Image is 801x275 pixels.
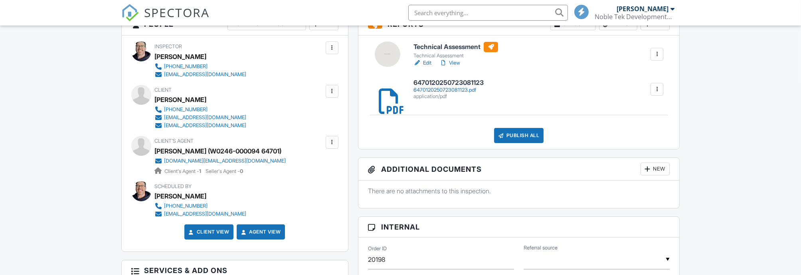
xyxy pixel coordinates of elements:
[368,245,387,252] label: Order ID
[200,168,202,174] strong: 1
[413,87,484,93] div: 6470120250723081123.pdf
[358,158,680,181] h3: Additional Documents
[595,13,675,21] div: Noble Tek Developments Ltd.
[413,59,431,67] a: Edit
[121,4,139,22] img: The Best Home Inspection Software - Spectora
[164,203,208,209] div: [PHONE_NUMBER]
[164,122,247,129] div: [EMAIL_ADDRESS][DOMAIN_NAME]
[617,5,669,13] div: [PERSON_NAME]
[358,217,680,238] h3: Internal
[155,114,247,122] a: [EMAIL_ADDRESS][DOMAIN_NAME]
[413,79,484,100] a: 6470120250723081123 6470120250723081123.pdf application/pdf
[641,163,670,175] div: New
[408,5,568,21] input: Search everything...
[155,145,282,157] a: [PERSON_NAME] (W0246-000094 64701)
[155,202,247,210] a: [PHONE_NUMBER]
[164,211,247,217] div: [EMAIL_ADDRESS][DOMAIN_NAME]
[164,71,247,78] div: [EMAIL_ADDRESS][DOMAIN_NAME]
[187,228,229,236] a: Client View
[155,183,192,189] span: Scheduled By
[413,42,498,52] h6: Technical Assessment
[494,128,544,143] div: Publish All
[413,42,498,59] a: Technical Assessment Technical Assessment
[239,228,281,236] a: Agent View
[155,190,207,202] div: [PERSON_NAME]
[155,210,247,218] a: [EMAIL_ADDRESS][DOMAIN_NAME]
[155,71,247,79] a: [EMAIL_ADDRESS][DOMAIN_NAME]
[240,168,243,174] strong: 0
[155,43,182,49] span: Inspector
[155,94,207,106] div: [PERSON_NAME]
[413,79,484,86] h6: 6470120250723081123
[144,4,210,21] span: SPECTORA
[155,157,286,165] a: [DOMAIN_NAME][EMAIL_ADDRESS][DOMAIN_NAME]
[155,122,247,130] a: [EMAIL_ADDRESS][DOMAIN_NAME]
[439,59,460,67] a: View
[121,11,210,27] a: SPECTORA
[155,87,172,93] span: Client
[155,138,194,144] span: Client's Agent
[368,187,670,195] p: There are no attachments to this inspection.
[164,114,247,121] div: [EMAIL_ADDRESS][DOMAIN_NAME]
[206,168,243,174] span: Seller's Agent -
[164,106,208,113] div: [PHONE_NUMBER]
[164,63,208,70] div: [PHONE_NUMBER]
[155,106,247,114] a: [PHONE_NUMBER]
[155,51,207,63] div: [PERSON_NAME]
[165,168,203,174] span: Client's Agent -
[155,63,247,71] a: [PHONE_NUMBER]
[413,93,484,100] div: application/pdf
[524,244,558,251] label: Referral source
[413,53,498,59] div: Technical Assessment
[164,158,286,164] div: [DOMAIN_NAME][EMAIL_ADDRESS][DOMAIN_NAME]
